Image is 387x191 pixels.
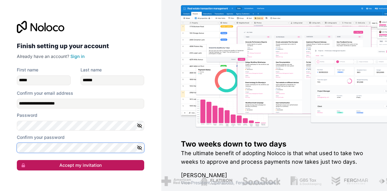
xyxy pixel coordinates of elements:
h2: Finish setting up your account [17,40,144,52]
label: First name [17,67,38,73]
label: Confirm your password [17,134,65,140]
input: Email address [17,99,144,109]
button: Accept my invitation [17,160,144,170]
label: Password [17,112,37,118]
input: Password [17,121,144,131]
h1: Two weeks down to two days [181,139,367,149]
input: family-name [81,75,144,85]
label: Last name [81,67,102,73]
input: given-name [17,75,71,85]
a: Sign in [70,54,85,59]
h2: The ultimate benefit of adopting Noloco is that what used to take two weeks to approve and proces... [181,149,367,166]
span: Already have an account? [17,54,69,59]
img: /assets/american-red-cross-BAupjrZR.png [161,176,191,186]
h1: [PERSON_NAME] [181,171,367,180]
label: Confirm your email address [17,90,73,96]
input: Confirm password [17,143,144,153]
h1: Vice President Operations , Fergmar Enterprises [181,180,367,186]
